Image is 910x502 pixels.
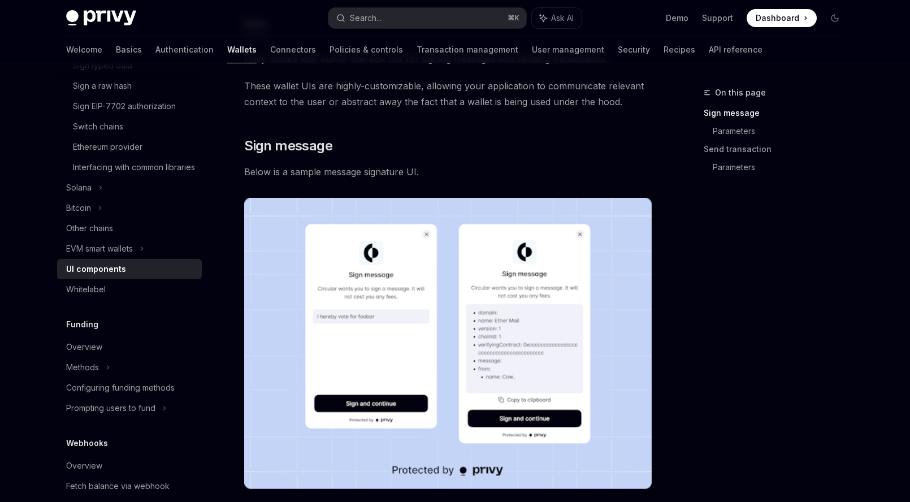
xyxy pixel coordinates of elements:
[551,12,574,24] span: Ask AI
[57,378,202,398] a: Configuring funding methods
[73,120,123,133] div: Switch chains
[66,242,133,256] div: EVM smart wallets
[826,9,844,27] button: Toggle dark mode
[227,36,257,63] a: Wallets
[66,436,108,450] h5: Webhooks
[664,36,695,63] a: Recipes
[116,36,142,63] a: Basics
[66,36,102,63] a: Welcome
[508,14,519,23] span: ⌘ K
[702,12,733,24] a: Support
[66,361,99,374] div: Methods
[66,262,126,276] div: UI components
[66,340,102,354] div: Overview
[73,99,176,113] div: Sign EIP-7702 authorization
[73,140,142,154] div: Ethereum provider
[66,10,136,26] img: dark logo
[66,401,155,415] div: Prompting users to fund
[57,259,202,279] a: UI components
[270,36,316,63] a: Connectors
[244,198,652,489] img: images/Sign.png
[57,279,202,300] a: Whitelabel
[66,283,106,296] div: Whitelabel
[709,36,762,63] a: API reference
[244,78,652,110] span: These wallet UIs are highly-customizable, allowing your application to communicate relevant conte...
[66,479,170,493] div: Fetch balance via webhook
[715,86,766,99] span: On this page
[713,122,853,140] a: Parameters
[57,137,202,157] a: Ethereum provider
[155,36,214,63] a: Authentication
[417,36,518,63] a: Transaction management
[57,96,202,116] a: Sign EIP-7702 authorization
[57,476,202,496] a: Fetch balance via webhook
[328,8,526,28] button: Search...⌘K
[57,456,202,476] a: Overview
[704,140,853,158] a: Send transaction
[66,381,175,395] div: Configuring funding methods
[244,164,652,180] span: Below is a sample message signature UI.
[66,201,91,215] div: Bitcoin
[618,36,650,63] a: Security
[532,8,582,28] button: Ask AI
[532,36,604,63] a: User management
[713,158,853,176] a: Parameters
[66,181,92,194] div: Solana
[73,79,132,93] div: Sign a raw hash
[66,318,98,331] h5: Funding
[73,161,195,174] div: Interfacing with common libraries
[66,459,102,473] div: Overview
[57,218,202,239] a: Other chains
[756,12,799,24] span: Dashboard
[747,9,817,27] a: Dashboard
[57,337,202,357] a: Overview
[244,137,332,155] span: Sign message
[57,157,202,178] a: Interfacing with common libraries
[330,36,403,63] a: Policies & controls
[57,76,202,96] a: Sign a raw hash
[666,12,688,24] a: Demo
[350,11,382,25] div: Search...
[704,104,853,122] a: Sign message
[57,116,202,137] a: Switch chains
[66,222,113,235] div: Other chains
